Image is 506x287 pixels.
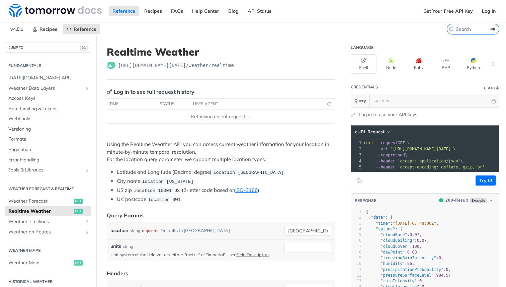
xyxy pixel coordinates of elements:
th: status [157,99,191,110]
span: "time" [376,221,390,226]
span: curl [364,141,373,145]
a: Formats [5,134,91,144]
span: : , [366,250,419,255]
p: Using the Realtime Weather API you can access current weather information for your location in mi... [107,141,335,163]
span: "pressureSurfaceLevel" [381,273,434,278]
input: apikey [371,94,490,107]
span: Weather Forecast [8,198,72,205]
a: Rate Limiting & Tokens [5,104,91,114]
span: Pagination [8,146,90,153]
div: Query [484,85,495,90]
span: 200 [445,198,453,203]
a: Weather on RoutesShow subpages for Weather on Routes [5,227,91,237]
span: location=[US_STATE] [142,179,193,184]
a: Tools & LibrariesShow subpages for Tools & Libraries [5,165,91,175]
li: City name [117,177,335,185]
span: --header [376,159,395,163]
a: Pagination [5,145,91,155]
div: required [142,226,157,235]
a: Field Descriptors [236,252,269,257]
span: "cloudCover" [381,244,410,249]
a: Blog [225,6,242,16]
a: Versioning [5,124,91,134]
div: QueryInformation [484,85,499,90]
button: Copy to clipboard [354,175,364,186]
span: 0.07 [417,238,427,243]
span: --header [376,165,395,169]
button: Python [460,54,486,74]
button: Try It! [476,175,496,186]
div: 5 [351,232,361,238]
a: Help Center [188,6,223,16]
div: 13 [351,278,361,284]
span: "cloudCeiling" [381,238,414,243]
div: 5 [351,164,362,170]
span: : , [366,279,424,283]
span: 984.57 [436,273,451,278]
div: 2 [351,215,361,220]
div: 6 [351,238,361,243]
button: Hide [490,97,497,104]
span: get [74,260,83,266]
button: RESPONSE [354,197,376,204]
span: "rainIntensity" [381,279,417,283]
span: : , [366,238,429,243]
a: ISO-3166 [235,187,258,193]
span: Tools & Libraries [8,167,83,173]
span: : , [366,267,451,272]
span: 0.88 [407,250,417,255]
a: FAQs [167,6,187,16]
a: Weather Data LayersShow subpages for Weather Data Layers [5,83,91,93]
div: Retrieving recent requests… [110,113,332,120]
button: Query [351,94,370,107]
h2: Weather Maps [5,247,91,254]
h1: Realtime Weather [107,46,335,58]
span: --url [376,147,388,151]
div: 3 [351,221,361,226]
label: units [110,243,121,250]
th: time [107,99,157,110]
span: Example [470,198,487,203]
span: : , [366,273,453,278]
span: Weather on Routes [8,229,83,235]
h2: Historical Weather [5,279,91,285]
span: cURL Request [355,129,385,135]
div: 4 [351,226,361,232]
button: cURL Request [353,129,392,135]
span: "data" [371,215,385,220]
span: "precipitationProbability" [381,267,443,272]
div: 4 [351,158,362,164]
span: --request [376,141,398,145]
span: '[URL][DOMAIN_NAME][DATE]' [390,147,453,151]
span: 'accept-encoding: deflate, gzip, br' [398,165,485,169]
span: Realtime Weather [8,208,72,215]
h2: Weather Forecast & realtime [5,186,91,192]
div: Headers [107,269,128,277]
span: 0 [439,256,441,260]
svg: Search [449,26,454,32]
span: : { [366,227,402,231]
span: \ [364,147,456,151]
span: 'accept: application/json' [398,159,460,163]
span: 100 [412,244,419,249]
span: 96 [407,261,412,266]
button: 200200-ResultExample [436,197,496,204]
div: 9 [351,255,361,261]
span: Versioning [8,126,90,133]
span: --compressed [376,153,405,157]
div: 11 [351,267,361,273]
span: Webhooks [8,116,90,122]
span: [DATE][DOMAIN_NAME] APIs [8,75,90,81]
a: Recipes [141,6,166,16]
span: get [74,199,83,204]
li: US zip (2-letter code based on ) [117,187,335,194]
span: location=[GEOGRAPHIC_DATA] [213,170,284,175]
a: Webhooks [5,114,91,124]
svg: Key [107,89,112,94]
span: : , [366,221,439,226]
a: Weather TimelinesShow subpages for Weather Timelines [5,217,91,227]
div: 8 [351,249,361,255]
a: Get Your Free API Key [420,6,477,16]
div: - Result [445,197,468,204]
button: JUMP TO⌘/ [5,43,91,53]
